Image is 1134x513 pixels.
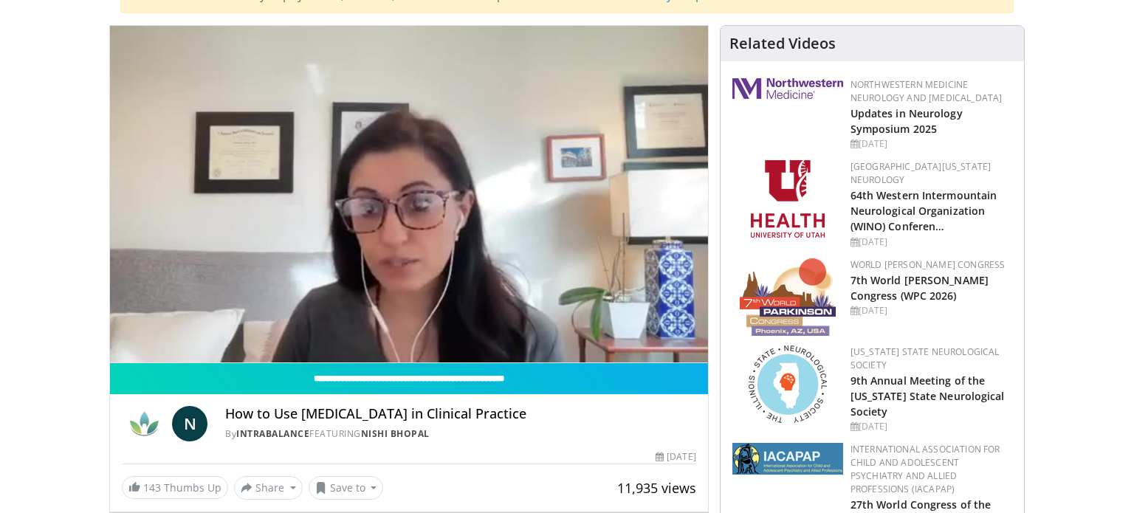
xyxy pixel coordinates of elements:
[749,345,827,423] img: 71a8b48c-8850-4916-bbdd-e2f3ccf11ef9.png.150x105_q85_autocrop_double_scale_upscale_version-0.2.png
[850,188,997,233] a: 64th Western Intermountain Neurological Organization (WINO) Conferen…
[732,443,843,475] img: 2a9917ce-aac2-4f82-acde-720e532d7410.png.150x105_q85_autocrop_double_scale_upscale_version-0.2.png
[172,406,207,441] a: N
[617,479,696,497] span: 11,935 views
[732,78,843,99] img: 2a462fb6-9365-492a-ac79-3166a6f924d8.png.150x105_q85_autocrop_double_scale_upscale_version-0.2.jpg
[143,481,161,495] span: 143
[850,258,1006,271] a: World [PERSON_NAME] Congress
[110,26,708,363] video-js: Video Player
[850,273,989,303] a: 7th World [PERSON_NAME] Congress (WPC 2026)
[850,78,1003,104] a: Northwestern Medicine Neurology and [MEDICAL_DATA]
[234,476,303,500] button: Share
[850,304,1012,317] div: [DATE]
[850,235,1012,249] div: [DATE]
[850,373,1005,419] a: 9th Annual Meeting of the [US_STATE] State Neurological Society
[850,420,1012,433] div: [DATE]
[656,450,695,464] div: [DATE]
[740,258,836,336] img: 16fe1da8-a9a0-4f15-bd45-1dd1acf19c34.png.150x105_q85_autocrop_double_scale_upscale_version-0.2.png
[850,345,1000,371] a: [US_STATE] State Neurological Society
[309,476,384,500] button: Save to
[236,427,309,440] a: IntraBalance
[850,106,963,136] a: Updates in Neurology Symposium 2025
[729,35,836,52] h4: Related Videos
[361,427,430,440] a: Nishi Bhopal
[225,427,696,441] div: By FEATURING
[751,160,825,238] img: f6362829-b0a3-407d-a044-59546adfd345.png.150x105_q85_autocrop_double_scale_upscale_version-0.2.png
[122,406,166,441] img: IntraBalance
[850,443,1000,495] a: International Association for Child and Adolescent Psychiatry and Allied Professions (IACAPAP)
[850,137,1012,151] div: [DATE]
[850,160,992,186] a: [GEOGRAPHIC_DATA][US_STATE] Neurology
[122,476,228,499] a: 143 Thumbs Up
[225,406,696,422] h4: How to Use [MEDICAL_DATA] in Clinical Practice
